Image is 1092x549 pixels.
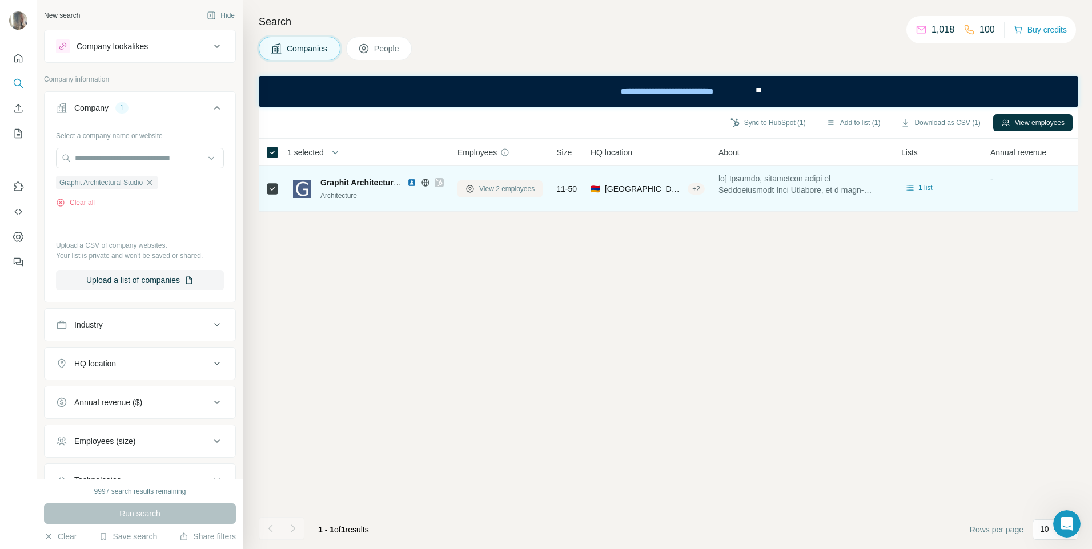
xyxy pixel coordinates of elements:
[9,176,27,197] button: Use Surfe on LinkedIn
[993,114,1073,131] button: View employees
[287,147,324,158] span: 1 selected
[74,358,116,369] div: HQ location
[56,197,95,208] button: Clear all
[9,73,27,94] button: Search
[407,178,416,187] img: LinkedIn logo
[457,147,497,158] span: Employees
[56,251,224,261] p: Your list is private and won't be saved or shared.
[9,98,27,119] button: Enrich CSV
[318,525,334,534] span: 1 - 1
[77,41,148,52] div: Company lookalikes
[259,14,1078,30] h4: Search
[320,191,444,201] div: Architecture
[893,114,988,131] button: Download as CSV (1)
[259,76,1078,107] iframe: Banner
[605,183,683,195] span: [GEOGRAPHIC_DATA], [GEOGRAPHIC_DATA]
[56,270,224,290] button: Upload a list of companies
[45,466,235,494] button: Technologies
[970,524,1023,535] span: Rows per page
[74,319,103,330] div: Industry
[115,103,129,113] div: 1
[9,227,27,247] button: Dashboard
[1053,510,1081,538] iframe: Intercom live chat
[74,474,121,486] div: Technologies
[718,147,740,158] span: About
[45,350,235,377] button: HQ location
[320,178,427,187] span: Graphit Architectural Studio
[591,183,600,195] span: 🇦🇲
[94,486,186,496] div: 9997 search results remaining
[688,184,705,194] div: + 2
[556,183,577,195] span: 11-50
[718,173,888,196] span: lo] Ipsumdo, sitametcon adipi el Seddoeiusmodt Inci Utlabore, et d magn-aliquae adminimvenia quis...
[318,525,369,534] span: results
[44,10,80,21] div: New search
[45,94,235,126] button: Company1
[556,147,572,158] span: Size
[990,147,1046,158] span: Annual revenue
[9,11,27,30] img: Avatar
[45,389,235,416] button: Annual revenue ($)
[44,531,77,542] button: Clear
[979,23,995,37] p: 100
[45,427,235,455] button: Employees (size)
[287,43,328,54] span: Companies
[74,102,109,114] div: Company
[74,435,135,447] div: Employees (size)
[56,240,224,251] p: Upload a CSV of company websites.
[44,74,236,84] p: Company information
[932,23,954,37] p: 1,018
[99,531,157,542] button: Save search
[9,48,27,68] button: Quick start
[45,311,235,338] button: Industry
[9,252,27,272] button: Feedback
[45,33,235,60] button: Company lookalikes
[9,123,27,144] button: My lists
[334,525,341,534] span: of
[818,114,889,131] button: Add to list (1)
[56,126,224,141] div: Select a company name or website
[457,180,543,197] button: View 2 employees
[179,531,236,542] button: Share filters
[1040,523,1049,535] p: 10
[990,174,993,183] span: -
[199,7,243,24] button: Hide
[341,525,346,534] span: 1
[59,177,143,188] span: Graphit Architectural Studio
[9,201,27,222] button: Use Surfe API
[1014,22,1067,38] button: Buy credits
[591,147,632,158] span: HQ location
[293,180,311,198] img: Logo of Graphit Architectural Studio
[374,43,400,54] span: People
[901,147,918,158] span: Lists
[918,183,933,193] span: 1 list
[74,397,142,408] div: Annual revenue ($)
[722,114,814,131] button: Sync to HubSpot (1)
[479,184,535,194] span: View 2 employees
